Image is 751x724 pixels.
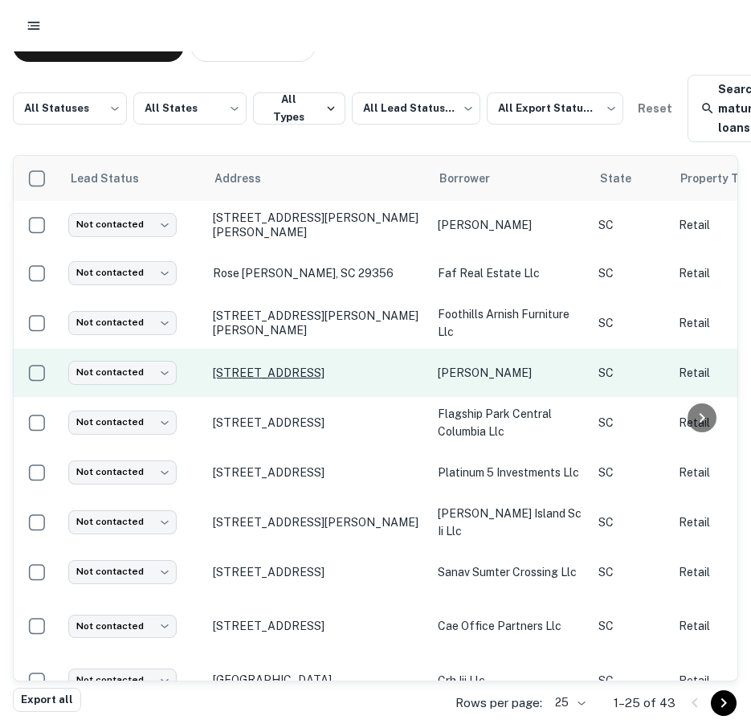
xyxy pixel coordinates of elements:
[352,88,480,129] div: All Lead Statuses
[598,563,663,581] p: SC
[68,213,177,236] div: Not contacted
[213,309,422,337] p: [STREET_ADDRESS][PERSON_NAME][PERSON_NAME]
[438,505,582,540] p: [PERSON_NAME] island sc ii llc
[213,619,422,633] p: [STREET_ADDRESS]
[598,216,663,234] p: SC
[549,691,588,714] div: 25
[600,169,652,188] span: State
[598,464,663,481] p: SC
[614,693,675,713] p: 1–25 of 43
[430,156,590,201] th: Borrower
[598,364,663,382] p: SC
[213,515,422,530] p: [STREET_ADDRESS][PERSON_NAME]
[598,264,663,282] p: SC
[214,169,282,188] span: Address
[438,672,582,689] p: crh iii llc
[68,560,177,583] div: Not contacted
[68,361,177,384] div: Not contacted
[133,88,247,129] div: All States
[213,415,422,430] p: [STREET_ADDRESS]
[438,464,582,481] p: platinum 5 investments llc
[438,364,582,382] p: [PERSON_NAME]
[68,411,177,434] div: Not contacted
[213,211,422,239] p: [STREET_ADDRESS][PERSON_NAME][PERSON_NAME]
[711,690,737,716] button: Go to next page
[213,673,422,687] p: [GEOGRAPHIC_DATA]
[213,266,422,280] p: Rose [PERSON_NAME], SC 29356
[68,615,177,638] div: Not contacted
[438,405,582,440] p: flagship park central columbia llc
[68,311,177,334] div: Not contacted
[598,414,663,432] p: SC
[68,460,177,484] div: Not contacted
[68,261,177,284] div: Not contacted
[213,565,422,579] p: [STREET_ADDRESS]
[213,366,422,380] p: [STREET_ADDRESS]
[598,672,663,689] p: SC
[671,595,751,673] iframe: Chat Widget
[253,92,345,125] button: All Types
[438,216,582,234] p: [PERSON_NAME]
[630,92,681,125] button: Reset
[438,563,582,581] p: sanav sumter crossing llc
[13,688,81,712] button: Export all
[60,156,205,201] th: Lead Status
[598,314,663,332] p: SC
[68,669,177,692] div: Not contacted
[598,513,663,531] p: SC
[205,156,430,201] th: Address
[438,305,582,341] p: foothills arnish furniture llc
[438,617,582,635] p: cae office partners llc
[68,510,177,534] div: Not contacted
[487,88,623,129] div: All Export Statuses
[590,156,671,201] th: State
[455,693,542,713] p: Rows per page:
[439,169,511,188] span: Borrower
[213,465,422,480] p: [STREET_ADDRESS]
[598,617,663,635] p: SC
[438,264,582,282] p: faf real estate llc
[13,88,127,129] div: All Statuses
[70,169,160,188] span: Lead Status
